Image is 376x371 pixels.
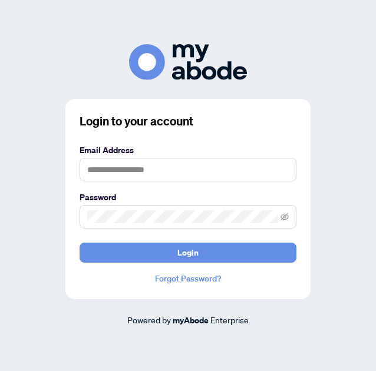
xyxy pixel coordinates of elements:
span: Enterprise [210,314,249,325]
label: Email Address [80,144,296,157]
img: ma-logo [129,44,247,80]
h3: Login to your account [80,113,296,130]
span: eye-invisible [281,213,289,221]
button: Login [80,243,296,263]
span: Powered by [127,314,171,325]
a: myAbode [173,314,209,327]
span: Login [177,243,199,262]
a: Forgot Password? [80,272,296,285]
label: Password [80,191,296,204]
